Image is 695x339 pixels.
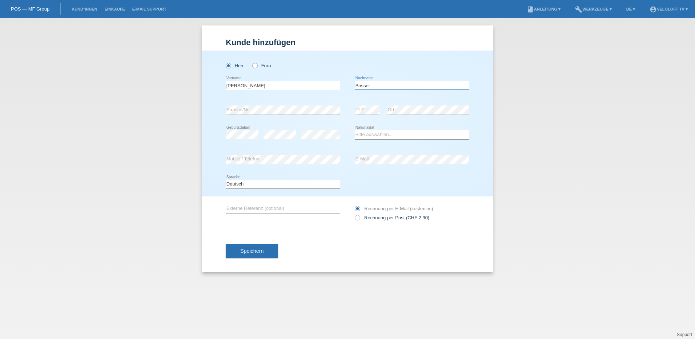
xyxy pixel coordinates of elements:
[355,215,359,224] input: Rechnung per Post (CHF 2.90)
[11,6,49,12] a: POS — MF Group
[523,7,564,11] a: bookAnleitung ▾
[252,63,271,68] label: Frau
[226,63,244,68] label: Herr
[226,244,278,258] button: Speichern
[252,63,257,68] input: Frau
[527,6,534,13] i: book
[355,215,429,220] label: Rechnung per Post (CHF 2.90)
[571,7,615,11] a: buildWerkzeuge ▾
[355,206,433,211] label: Rechnung per E-Mail (kostenlos)
[677,332,692,337] a: Support
[575,6,582,13] i: build
[650,6,657,13] i: account_circle
[68,7,101,11] a: Kund*innen
[355,206,359,215] input: Rechnung per E-Mail (kostenlos)
[101,7,128,11] a: Einkäufe
[226,38,469,47] h1: Kunde hinzufügen
[226,63,230,68] input: Herr
[240,248,264,254] span: Speichern
[623,7,639,11] a: DE ▾
[646,7,691,11] a: account_circleVeloLoft TV ▾
[129,7,170,11] a: E-Mail Support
